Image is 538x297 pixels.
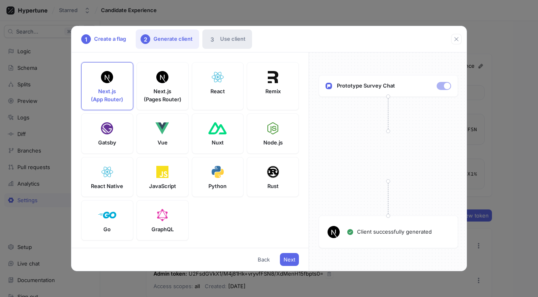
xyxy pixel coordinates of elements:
img: Vue Logo [156,122,170,134]
span: Back [258,257,270,262]
div: Use client [202,29,252,49]
div: Create a flag [76,29,132,49]
img: Python Logo [212,166,224,178]
img: Next Logo [328,226,340,238]
p: Next.js (Pages Router) [144,88,181,103]
img: Gatsby Logo [101,122,113,134]
p: Go [103,226,111,234]
p: Python [208,182,227,190]
p: Remix [265,88,281,96]
img: Nuxt Logo [208,122,227,134]
p: Rust [267,182,279,190]
img: Next Logo [156,71,168,83]
div: 2 [141,34,150,44]
img: Golang Logo [98,209,116,221]
img: Next Logo [101,71,113,83]
button: Back [254,253,273,266]
img: ReactNative Logo [101,166,114,178]
img: Node Logo [267,122,278,134]
p: JavaScript [149,182,176,190]
span: Next [284,257,295,262]
img: GraphQL Logo [157,209,168,221]
img: Rust Logo [267,166,279,178]
p: Vue [158,139,168,147]
button: Next [280,253,299,266]
img: Javascript Logo [156,166,168,178]
div: 3 [207,34,217,44]
div: 1 [81,34,91,44]
p: React [210,88,225,96]
p: React Native [91,182,123,190]
p: Node.js [263,139,283,147]
img: React Logo [211,71,224,83]
p: Prototype Survey Chat [337,82,395,90]
p: Next.js (App Router) [91,88,123,103]
p: Nuxt [212,139,224,147]
img: Remix Logo [268,71,278,83]
p: Client successfully generated [357,228,432,236]
div: Generate client [136,29,199,49]
p: Gatsby [98,139,116,147]
p: GraphQL [151,226,174,234]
